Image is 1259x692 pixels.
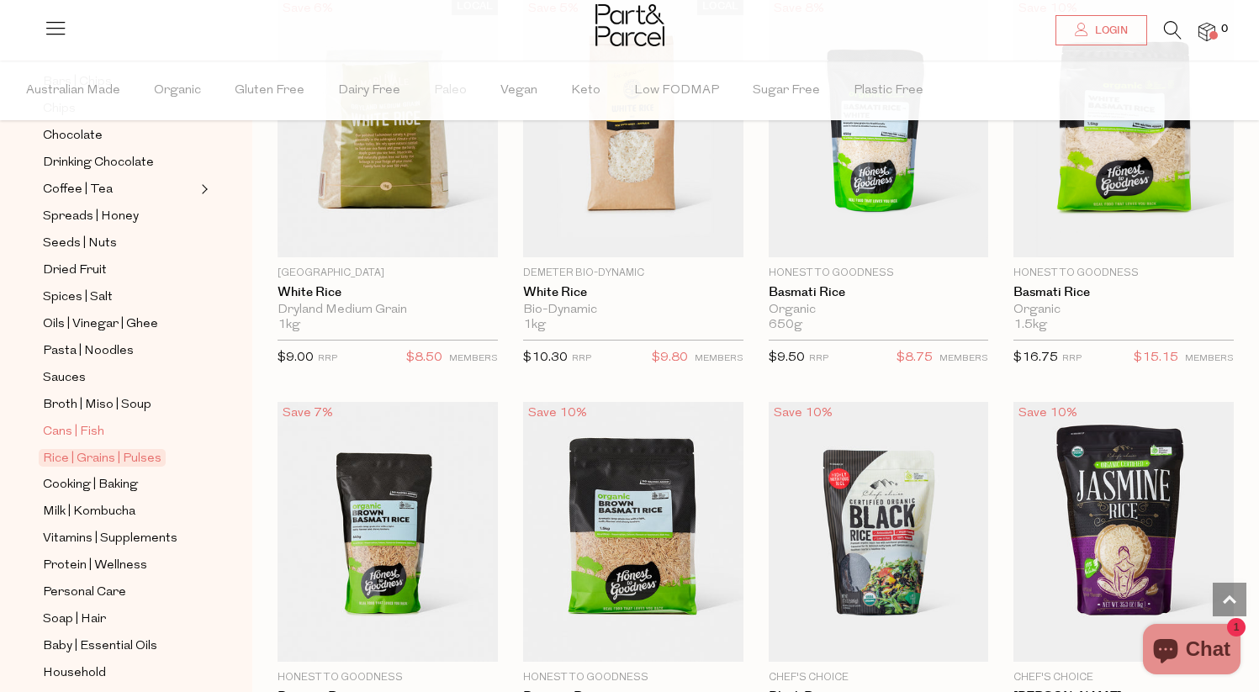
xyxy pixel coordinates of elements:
span: Cans | Fish [43,422,104,442]
img: Basmati Rice [278,402,498,662]
a: Milk | Kombucha [43,501,196,522]
span: Pasta | Noodles [43,341,134,362]
span: Oils | Vinegar | Ghee [43,314,158,335]
span: $16.75 [1013,351,1058,364]
p: Honest to Goodness [1013,266,1234,281]
span: Chocolate [43,126,103,146]
a: Spices | Salt [43,287,196,308]
small: MEMBERS [1185,354,1234,363]
div: Dryland Medium Grain [278,303,498,318]
a: Coffee | Tea [43,179,196,200]
div: Save 10% [769,402,838,425]
span: $9.80 [652,347,688,369]
span: Milk | Kombucha [43,502,135,522]
span: 1kg [278,318,300,333]
small: RRP [572,354,591,363]
a: Vitamins | Supplements [43,528,196,549]
span: Dried Fruit [43,261,107,281]
img: Part&Parcel [595,4,664,46]
span: Keto [571,61,600,120]
small: MEMBERS [939,354,988,363]
span: Cooking | Baking [43,475,138,495]
span: $15.15 [1134,347,1178,369]
a: White Rice [523,285,743,300]
p: Chef's Choice [1013,670,1234,685]
small: RRP [809,354,828,363]
span: $9.50 [769,351,805,364]
p: Honest to Goodness [769,266,989,281]
div: Save 10% [523,402,592,425]
a: Broth | Miso | Soup [43,394,196,415]
span: Drinking Chocolate [43,153,154,173]
div: Bio-Dynamic [523,303,743,318]
a: Drinking Chocolate [43,152,196,173]
img: Black Rice [769,402,989,662]
span: Spices | Salt [43,288,113,308]
span: Baby | Essential Oils [43,637,157,657]
a: Cans | Fish [43,421,196,442]
a: Seeds | Nuts [43,233,196,254]
img: Basmati Rice [523,402,743,662]
span: Seeds | Nuts [43,234,117,254]
small: MEMBERS [449,354,498,363]
a: 0 [1198,23,1215,40]
span: Vegan [500,61,537,120]
a: Basmati Rice [1013,285,1234,300]
span: Broth | Miso | Soup [43,395,151,415]
div: Save 10% [1013,402,1082,425]
span: Protein | Wellness [43,556,147,576]
span: Australian Made [26,61,120,120]
span: Paleo [434,61,467,120]
span: Coffee | Tea [43,180,113,200]
a: Baby | Essential Oils [43,636,196,657]
span: Sugar Free [753,61,820,120]
button: Expand/Collapse Coffee | Tea [197,179,209,199]
span: $10.30 [523,351,568,364]
span: Soap | Hair [43,610,106,630]
span: 1.5kg [1013,318,1047,333]
small: RRP [318,354,337,363]
inbox-online-store-chat: Shopify online store chat [1138,624,1246,679]
a: Personal Care [43,582,196,603]
small: MEMBERS [695,354,743,363]
p: Demeter Bio-Dynamic [523,266,743,281]
a: Basmati Rice [769,285,989,300]
span: Household [43,663,106,684]
a: Cooking | Baking [43,474,196,495]
span: Login [1091,24,1128,38]
span: Dairy Free [338,61,400,120]
span: Gluten Free [235,61,304,120]
a: Rice | Grains | Pulses [43,448,196,468]
div: Organic [769,303,989,318]
a: Spreads | Honey [43,206,196,227]
a: Dried Fruit [43,260,196,281]
a: Soap | Hair [43,609,196,630]
span: $8.75 [897,347,933,369]
a: Protein | Wellness [43,555,196,576]
span: Low FODMAP [634,61,719,120]
span: Plastic Free [854,61,923,120]
span: Sauces [43,368,86,388]
p: Honest to Goodness [523,670,743,685]
span: Rice | Grains | Pulses [39,449,166,467]
span: 0 [1217,22,1232,37]
a: White Rice [278,285,498,300]
p: [GEOGRAPHIC_DATA] [278,266,498,281]
a: Chocolate [43,125,196,146]
span: $9.00 [278,351,314,364]
small: RRP [1062,354,1082,363]
a: Household [43,663,196,684]
span: Personal Care [43,583,126,603]
div: Save 7% [278,402,338,425]
p: Honest to Goodness [278,670,498,685]
span: 1kg [523,318,546,333]
span: Vitamins | Supplements [43,529,177,549]
span: Organic [154,61,201,120]
a: Login [1055,15,1147,45]
p: Chef's Choice [769,670,989,685]
span: 650g [769,318,802,333]
span: $8.50 [406,347,442,369]
a: Pasta | Noodles [43,341,196,362]
a: Sauces [43,367,196,388]
span: Spreads | Honey [43,207,139,227]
